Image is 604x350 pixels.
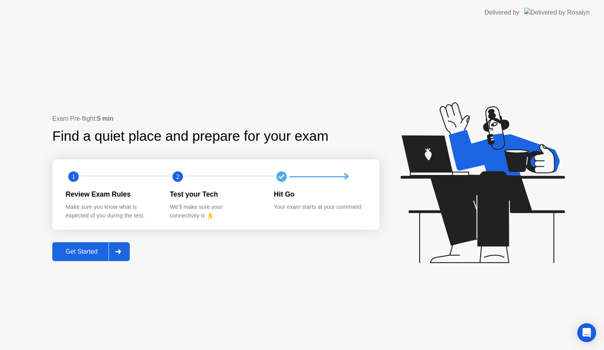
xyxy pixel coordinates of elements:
[484,8,519,17] div: Delivered by
[66,189,157,199] div: Review Exam Rules
[170,189,261,199] div: Test your Tech
[176,173,179,181] text: 2
[170,203,261,220] div: We’ll make sure your connectivity is 👌
[52,242,130,261] button: Get Started
[97,115,114,122] b: 5 min
[66,203,157,220] div: Make sure you know what is expected of you during the test.
[274,189,365,199] div: Hit Go
[52,114,379,123] div: Exam Pre-flight:
[524,8,590,17] img: Delivered by Rosalyn
[52,126,330,147] div: Find a quiet place and prepare for your exam
[72,173,75,181] text: 1
[577,323,596,342] div: Open Intercom Messenger
[274,203,365,212] div: Your exam starts at your command
[55,248,109,255] div: Get Started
